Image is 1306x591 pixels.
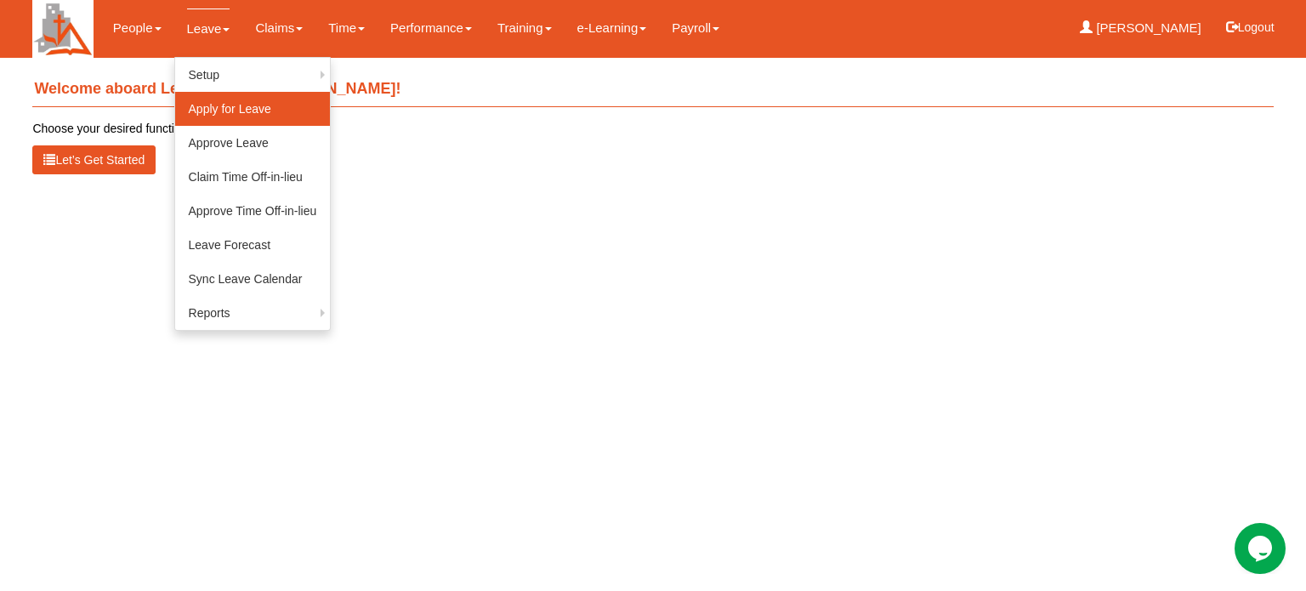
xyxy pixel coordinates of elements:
h4: Welcome aboard Learn Anchor, [PERSON_NAME]! [32,72,1273,107]
a: Setup [175,58,331,92]
a: Sync Leave Calendar [175,262,331,296]
a: Reports [175,296,331,330]
a: People [113,9,162,48]
a: Time [328,9,365,48]
img: H+Cupd5uQsr4AAAAAElFTkSuQmCC [32,1,93,58]
button: Logout [1214,7,1286,48]
iframe: chat widget [1235,523,1289,574]
a: Approve Leave [175,126,331,160]
button: Let’s Get Started [32,145,156,174]
a: Claims [255,9,303,48]
a: Training [497,9,552,48]
a: Performance [390,9,472,48]
a: Leave [187,9,230,48]
a: Claim Time Off-in-lieu [175,160,331,194]
a: Leave Forecast [175,228,331,262]
a: Approve Time Off-in-lieu [175,194,331,228]
a: [PERSON_NAME] [1080,9,1201,48]
p: Choose your desired function from the menu above. [32,120,1273,137]
a: Apply for Leave [175,92,331,126]
a: e-Learning [577,9,647,48]
a: Payroll [672,9,719,48]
